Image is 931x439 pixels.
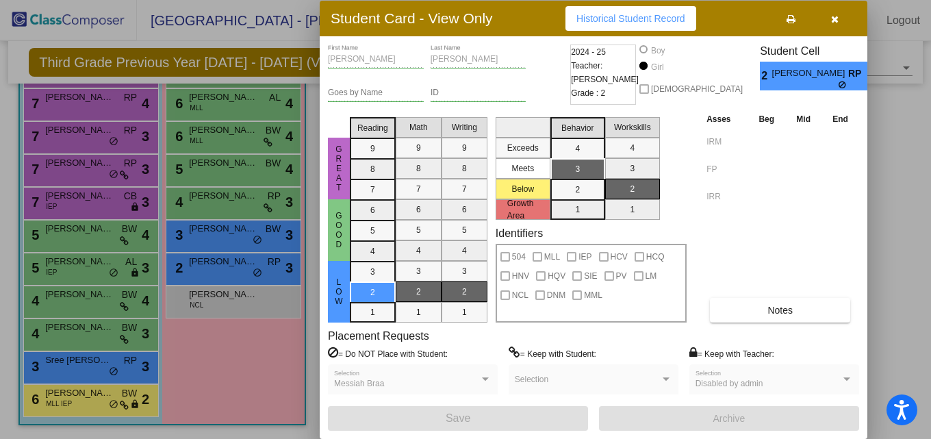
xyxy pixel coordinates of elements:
[599,406,859,431] button: Archive
[696,379,763,388] span: Disabled by admin
[571,86,605,100] span: Grade : 2
[544,249,560,265] span: MLL
[584,287,602,303] span: MML
[706,159,744,179] input: assessment
[611,249,628,265] span: HCV
[333,277,345,306] span: LOW
[650,61,664,73] div: Girl
[760,68,771,84] span: 2
[328,347,448,360] label: = Do NOT Place with Student:
[785,112,821,127] th: Mid
[331,10,493,27] h3: Student Card - View Only
[578,249,591,265] span: IEP
[548,268,565,284] span: HQV
[571,45,606,59] span: 2024 - 25
[576,13,685,24] span: Historical Student Record
[584,268,597,284] span: SIE
[512,268,529,284] span: HNV
[333,211,345,249] span: Good
[496,227,543,240] label: Identifiers
[748,112,785,127] th: Beg
[867,68,879,84] span: 3
[512,287,528,303] span: NCL
[706,186,744,207] input: assessment
[446,412,470,424] span: Save
[646,268,657,284] span: LM
[689,347,774,360] label: = Keep with Teacher:
[767,305,793,316] span: Notes
[651,81,743,97] span: [DEMOGRAPHIC_DATA]
[565,6,696,31] button: Historical Student Record
[646,249,665,265] span: HCQ
[650,45,665,57] div: Boy
[509,347,596,360] label: = Keep with Student:
[703,112,748,127] th: Asses
[710,298,850,323] button: Notes
[772,66,848,81] span: [PERSON_NAME]
[713,413,745,424] span: Archive
[547,287,565,303] span: DNM
[616,268,627,284] span: PV
[512,249,526,265] span: 504
[328,88,424,98] input: goes by name
[760,45,879,58] h3: Student Cell
[821,112,859,127] th: End
[706,131,744,152] input: assessment
[571,59,639,86] span: Teacher: [PERSON_NAME]
[848,66,867,81] span: RP
[333,145,345,192] span: great
[328,406,588,431] button: Save
[328,329,429,342] label: Placement Requests
[334,379,384,388] span: Messiah Braa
